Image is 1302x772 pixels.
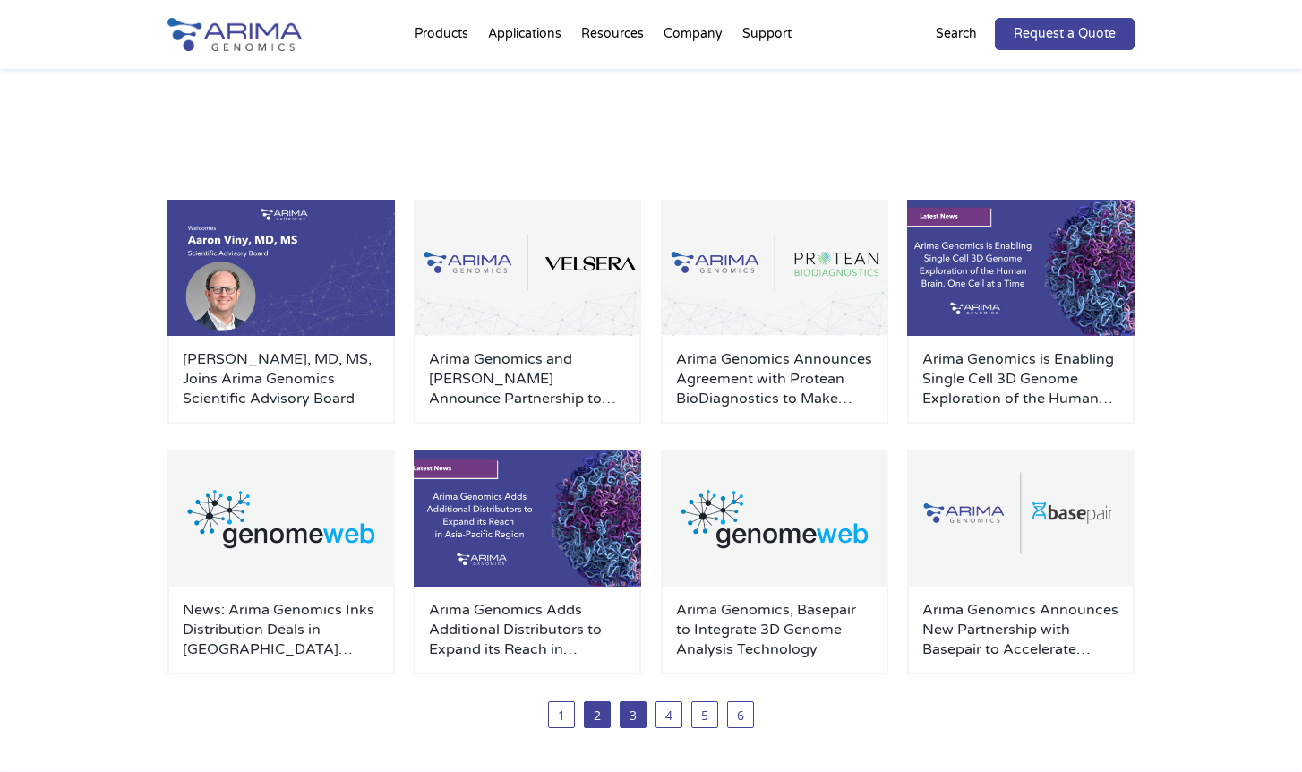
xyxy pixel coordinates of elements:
[584,701,611,728] span: 2
[995,18,1135,50] a: Request a Quote
[661,200,888,336] img: Arima-Genomics-and-Protean-Biodiagnostics-500x300.png
[620,701,647,728] a: 3
[414,450,641,587] img: Press-Cover-2-500x300.jpg
[691,701,718,728] a: 5
[936,22,977,46] p: Search
[922,600,1119,659] a: Arima Genomics Announces New Partnership with Basepair to Accelerate Bioinformatics Analysis of 3...
[655,701,682,728] a: 4
[167,200,395,336] img: Aaron-Viny-SAB-500x300.jpg
[548,701,575,728] a: 1
[414,200,641,336] img: Arima-Genomics-and-Velsera-Logos-500x300.png
[727,701,754,728] a: 6
[429,600,626,659] a: Arima Genomics Adds Additional Distributors to Expand its Reach in [GEOGRAPHIC_DATA] Region
[676,349,873,408] a: Arima Genomics Announces Agreement with Protean BioDiagnostics to Make [PERSON_NAME] Fusion Test ...
[183,349,380,408] a: [PERSON_NAME], MD, MS, Joins Arima Genomics Scientific Advisory Board
[167,450,395,587] img: GenomeWeb_Press-Release_Logo-500x300.png
[429,349,626,408] a: Arima Genomics and [PERSON_NAME] Announce Partnership to Enable Broad Adoption of [PERSON_NAME] F...
[183,600,380,659] a: News: Arima Genomics Inks Distribution Deals in [GEOGRAPHIC_DATA] Region
[907,200,1135,336] img: Press-Cover-3-500x300.jpg
[167,18,302,51] img: Arima-Genomics-logo
[922,349,1119,408] a: Arima Genomics is Enabling Single Cell 3D Genome Exploration of the Human Brain, One Cell at a Time
[907,450,1135,587] img: Arima-Genomics-and-Basepair_square-500x300.png
[661,450,888,587] img: GenomeWeb_Press-Release_Logo-500x300.png
[676,600,873,659] a: Arima Genomics, Basepair to Integrate 3D Genome Analysis Technology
